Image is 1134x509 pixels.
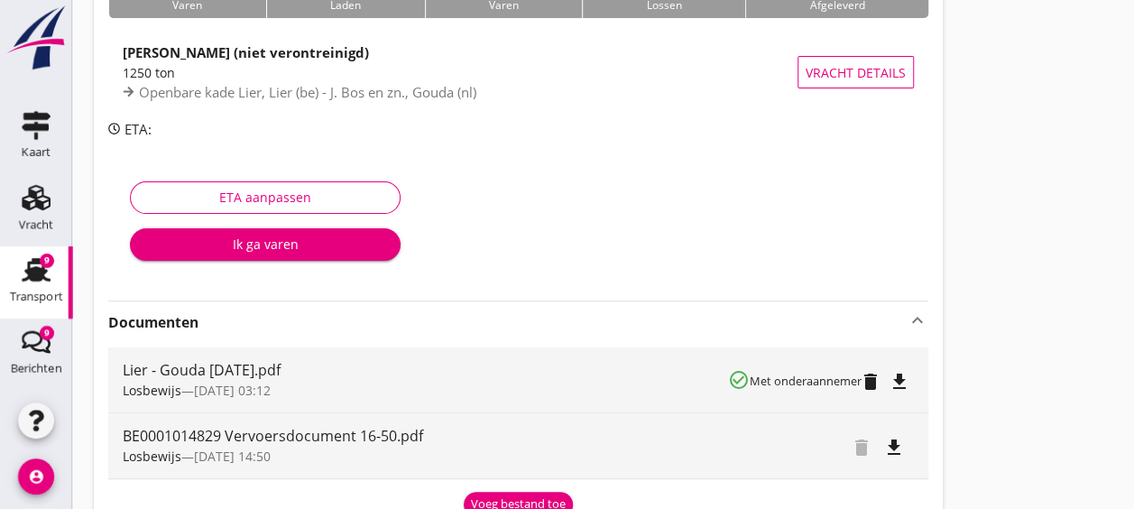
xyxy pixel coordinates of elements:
button: Ik ga varen [130,228,401,261]
span: ETA: [124,120,152,138]
span: [DATE] 14:50 [194,448,271,465]
div: 9 [40,326,54,340]
span: Losbewijs [123,448,181,465]
small: Met onderaannemer [750,373,862,389]
div: Lier - Gouda [DATE].pdf [123,359,728,381]
i: account_circle [18,458,54,495]
div: Transport [10,291,63,302]
button: ETA aanpassen [130,181,401,214]
span: Vracht details [806,63,906,82]
img: logo-small.a267ee39.svg [4,5,69,71]
i: delete [860,371,881,393]
i: file_download [883,437,905,458]
div: Ik ga varen [144,235,386,254]
div: Berichten [11,363,62,375]
strong: [PERSON_NAME] (niet verontreinigd) [123,43,369,61]
div: — [123,447,730,466]
span: Losbewijs [123,382,181,399]
div: 1250 ton [123,63,797,82]
div: — [123,381,728,400]
button: Vracht details [797,56,914,88]
i: file_download [889,371,910,393]
span: Openbare kade Lier, Lier (be) - J. Bos en zn., Gouda (nl) [139,83,476,101]
a: [PERSON_NAME] (niet verontreinigd)1250 tonOpenbare kade Lier, Lier (be) - J. Bos en zn., Gouda (n... [108,32,928,112]
span: [DATE] 03:12 [194,382,271,399]
div: ETA aanpassen [145,188,385,207]
div: Kaart [22,146,51,158]
i: keyboard_arrow_up [907,310,928,331]
div: Vracht [19,218,54,230]
div: 9 [40,254,54,268]
strong: Documenten [108,312,907,333]
div: BE0001014829 Vervoersdocument 16-50.pdf [123,425,730,447]
i: check_circle_outline [728,369,750,391]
